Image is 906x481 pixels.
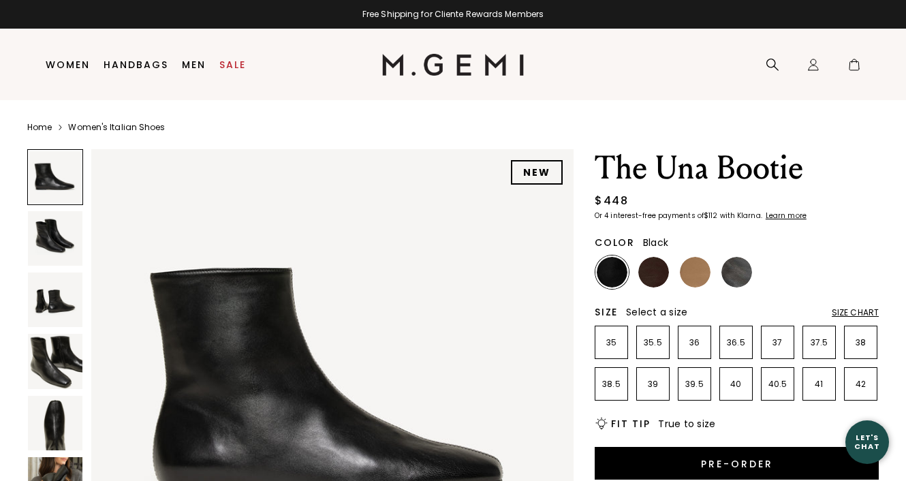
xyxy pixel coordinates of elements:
img: Light Tan [680,257,710,288]
p: 41 [803,379,835,390]
a: Sale [219,59,246,70]
p: 36 [678,337,710,348]
h2: Size [595,307,618,317]
p: 38 [845,337,877,348]
h2: Fit Tip [611,418,650,429]
img: M.Gemi [382,54,525,76]
p: 35 [595,337,627,348]
klarna-placement-style-cta: Learn more [766,211,807,221]
img: The Una Bootie [28,396,82,450]
span: Black [643,236,668,249]
a: Men [182,59,206,70]
span: Select a size [626,305,687,319]
p: 40.5 [762,379,794,390]
img: Chocolate [638,257,669,288]
klarna-placement-style-amount: $112 [704,211,717,221]
p: 35.5 [637,337,669,348]
p: 37 [762,337,794,348]
p: 39.5 [678,379,710,390]
p: 39 [637,379,669,390]
img: The Una Bootie [28,273,82,327]
img: The Una Bootie [28,334,82,388]
a: Handbags [104,59,168,70]
button: Pre-order [595,447,879,480]
h1: The Una Bootie [595,149,879,187]
div: Size Chart [832,307,879,318]
img: Black [597,257,627,288]
div: Let's Chat [845,433,889,450]
h2: Color [595,237,635,248]
p: 38.5 [595,379,627,390]
div: $448 [595,193,628,209]
a: Home [27,122,52,133]
p: 37.5 [803,337,835,348]
a: Women's Italian Shoes [68,122,165,133]
klarna-placement-style-body: Or 4 interest-free payments of [595,211,704,221]
div: NEW [511,160,563,185]
img: Gunmetal [721,257,752,288]
span: True to size [658,417,715,431]
p: 36.5 [720,337,752,348]
a: Learn more [764,212,807,220]
p: 40 [720,379,752,390]
img: The Una Bootie [28,211,82,266]
klarna-placement-style-body: with Klarna [720,211,764,221]
p: 42 [845,379,877,390]
a: Women [46,59,90,70]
